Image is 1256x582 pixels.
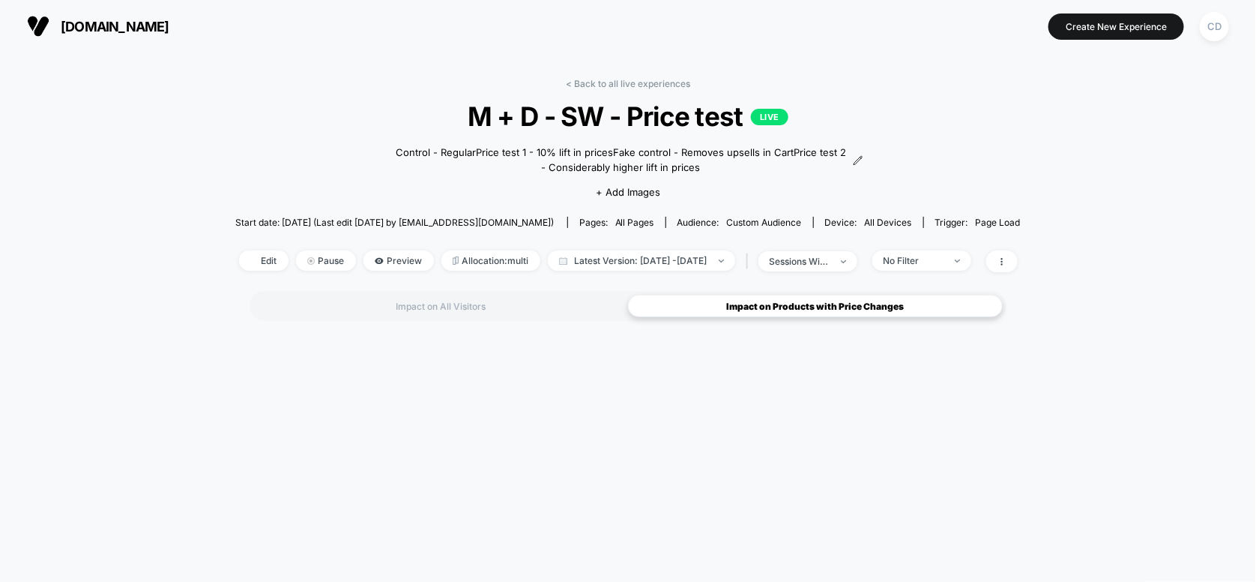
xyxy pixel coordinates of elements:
img: end [307,257,315,265]
span: [DOMAIN_NAME] [61,19,169,34]
div: Impact on Products with Price Changes [628,295,1003,317]
span: Preview [363,250,434,271]
span: + Add Images [596,186,660,198]
span: all pages [615,217,654,228]
div: No Filter [884,255,943,266]
img: end [955,259,960,262]
div: Pages: [579,217,654,228]
div: Trigger: [935,217,1021,228]
span: all devices [865,217,912,228]
span: | [743,250,758,272]
a: < Back to all live experiences [566,78,690,89]
span: M + D - SW - Price test [275,100,982,132]
p: LIVE [751,109,788,125]
span: Device: [813,217,923,228]
button: Create New Experience [1048,13,1184,40]
img: end [719,259,724,262]
span: Page Load [976,217,1021,228]
span: Custom Audience [727,217,802,228]
button: CD [1195,11,1234,42]
span: Start date: [DATE] (Last edit [DATE] by [EMAIL_ADDRESS][DOMAIN_NAME]) [235,217,554,228]
img: Visually logo [27,15,49,37]
div: sessions with impression [770,256,830,267]
button: [DOMAIN_NAME] [22,14,174,38]
div: Impact on All Visitors [253,295,628,317]
div: Audience: [677,217,802,228]
img: end [841,260,846,263]
img: rebalance [453,256,459,265]
div: CD [1200,12,1229,41]
span: Edit [239,250,289,271]
span: Latest Version: [DATE] - [DATE] [548,250,735,271]
img: calendar [559,257,567,265]
span: Control - RegularPrice test 1 - 10% lift in pricesFake control - Removes upsells in CartPrice tes... [393,145,850,175]
span: Pause [296,250,356,271]
span: Allocation: multi [441,250,540,271]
